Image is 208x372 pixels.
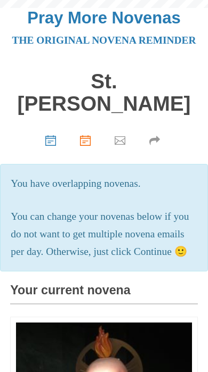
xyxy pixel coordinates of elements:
[104,126,139,154] a: Invite your friends
[10,284,197,304] h3: Your current novena
[69,126,104,154] a: Review novenas
[12,35,196,46] a: The original novena reminder
[11,208,197,261] p: You can change your novenas below if you do not want to get multiple novena emails per day. Other...
[27,9,180,27] a: Pray More Novenas
[35,126,69,154] a: Choose start date
[139,126,173,154] a: Share your novena
[11,175,197,193] p: You have overlapping novenas.
[10,70,197,115] h1: St. [PERSON_NAME]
